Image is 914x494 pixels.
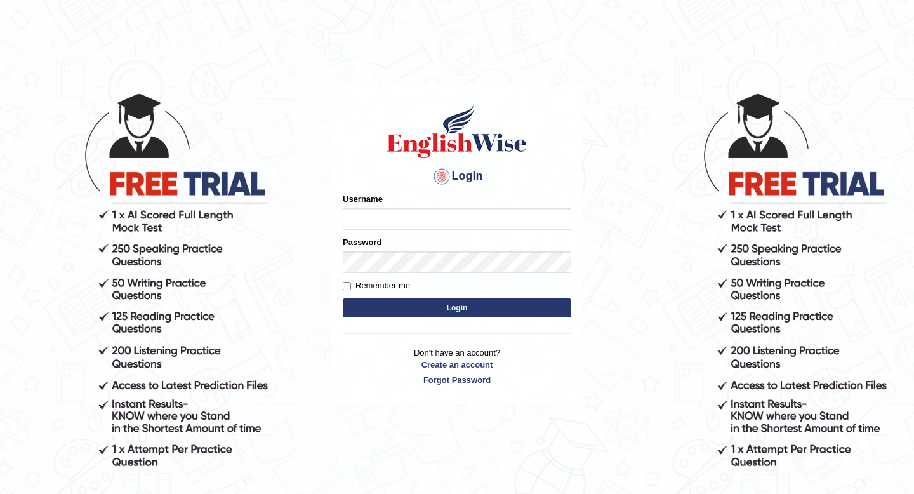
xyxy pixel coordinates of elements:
a: Create an account [343,359,571,371]
a: Forgot Password [343,374,571,386]
input: Remember me [343,282,351,290]
label: Remember me [343,279,410,292]
h4: Login [343,166,571,187]
p: Don't have an account? [343,347,571,386]
label: Username [343,193,383,205]
img: Logo of English Wise sign in for intelligent practice with AI [385,103,529,160]
button: Login [343,298,571,317]
label: Password [343,236,381,248]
